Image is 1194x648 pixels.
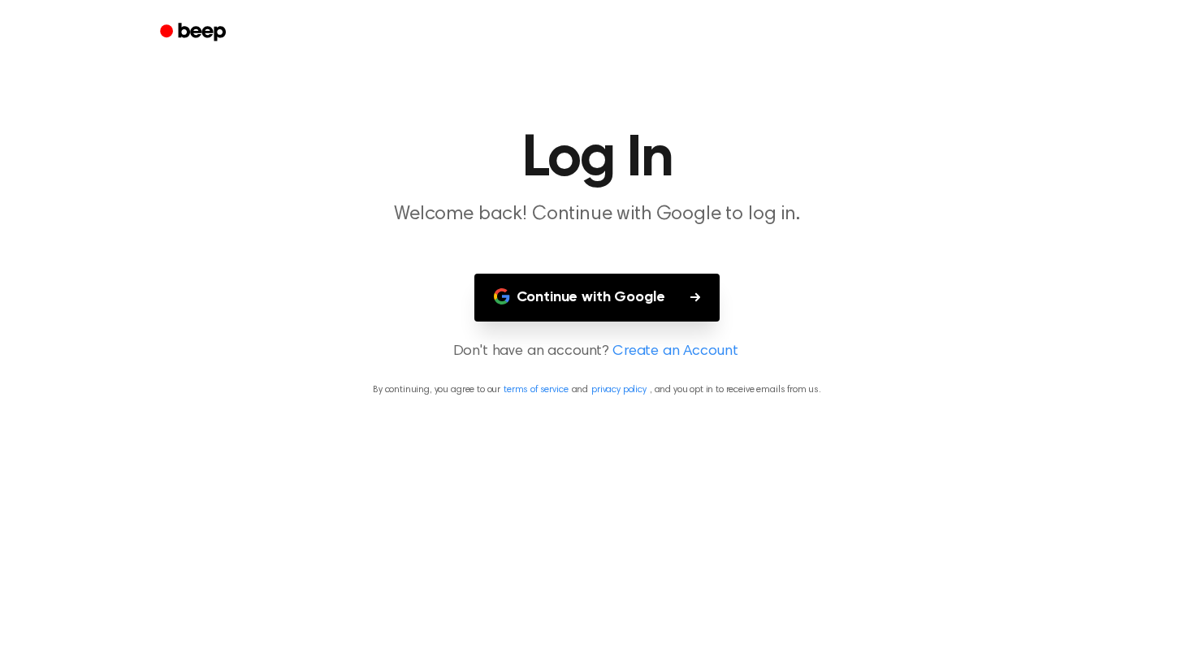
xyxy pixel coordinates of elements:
[19,382,1175,397] p: By continuing, you agree to our and , and you opt in to receive emails from us.
[504,385,568,395] a: terms of service
[149,17,240,49] a: Beep
[474,274,720,322] button: Continue with Google
[612,341,738,363] a: Create an Account
[591,385,647,395] a: privacy policy
[181,130,1013,188] h1: Log In
[285,201,909,228] p: Welcome back! Continue with Google to log in.
[19,341,1175,363] p: Don't have an account?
